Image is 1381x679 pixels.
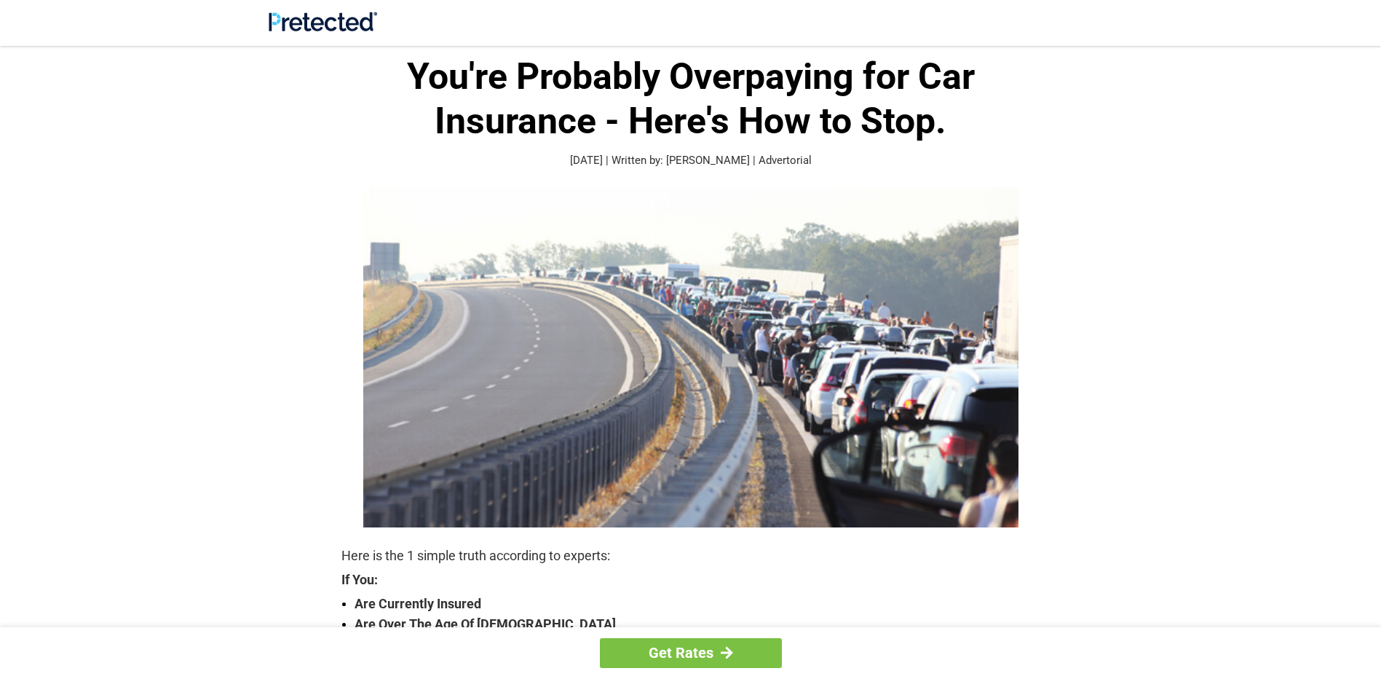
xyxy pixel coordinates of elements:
strong: If You: [341,573,1040,586]
p: [DATE] | Written by: [PERSON_NAME] | Advertorial [341,152,1040,169]
a: Site Logo [269,20,377,34]
strong: Are Over The Age Of [DEMOGRAPHIC_DATA] [355,614,1040,635]
h1: You're Probably Overpaying for Car Insurance - Here's How to Stop. [341,55,1040,144]
a: Get Rates [600,638,782,668]
p: Here is the 1 simple truth according to experts: [341,546,1040,566]
strong: Are Currently Insured [355,594,1040,614]
img: Site Logo [269,12,377,31]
